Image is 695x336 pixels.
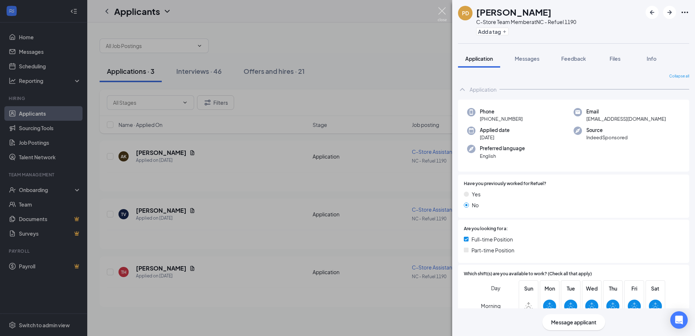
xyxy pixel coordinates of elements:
svg: Ellipses [680,8,689,17]
span: Are you looking for a: [464,225,508,232]
span: [DATE] [480,134,510,141]
span: Files [610,55,620,62]
span: Mon [543,284,556,292]
span: [EMAIL_ADDRESS][DOMAIN_NAME] [586,115,666,123]
span: Info [647,55,656,62]
div: C-Store Team Member at NC - Refuel 1190 [476,18,576,25]
span: Sun [522,284,535,292]
span: Preferred language [480,145,525,152]
div: PD [462,9,469,17]
span: Message applicant [551,318,596,326]
span: Tue [564,284,577,292]
span: Which shift(s) are you available to work? (Check all that apply) [464,271,592,277]
svg: Plus [502,29,507,34]
span: Messages [515,55,539,62]
svg: ArrowRight [665,8,674,17]
span: [PHONE_NUMBER] [480,115,523,123]
button: PlusAdd a tag [476,28,509,35]
span: Fri [628,284,641,292]
span: Email [586,108,666,115]
svg: ChevronUp [458,85,467,94]
span: Applied date [480,127,510,134]
button: ArrowLeftNew [646,6,659,19]
span: IndeedSponsored [586,134,628,141]
span: Feedback [561,55,586,62]
span: Wed [585,284,598,292]
button: ArrowRight [663,6,676,19]
h1: [PERSON_NAME] [476,6,551,18]
span: English [480,152,525,160]
span: Day [491,284,501,292]
span: No [472,201,479,209]
span: Sat [649,284,662,292]
span: Yes [472,190,481,198]
span: Thu [606,284,619,292]
span: Have you previously worked for Refuel? [464,180,546,187]
span: Phone [480,108,523,115]
span: Application [465,55,493,62]
span: Collapse all [669,73,689,79]
svg: ArrowLeftNew [648,8,656,17]
div: Open Intercom Messenger [670,311,688,329]
span: Morning [481,299,501,312]
span: Source [586,127,628,134]
div: Application [470,86,497,93]
span: Full-time Position [471,235,513,243]
span: Part-time Position [471,246,514,254]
